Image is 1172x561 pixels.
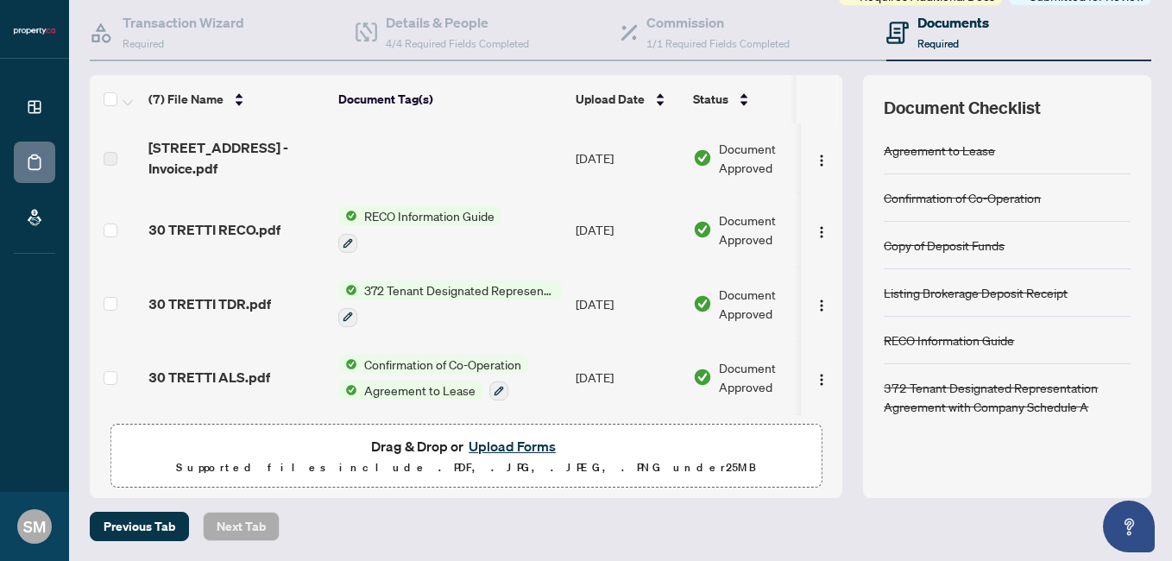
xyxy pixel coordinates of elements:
span: [STREET_ADDRESS] - Invoice.pdf [148,137,325,179]
span: 30 TRETTI TDR.pdf [148,293,271,314]
span: Confirmation of Co-Operation [357,355,528,374]
span: (7) File Name [148,90,224,109]
div: Copy of Deposit Funds [884,236,1005,255]
button: Status IconConfirmation of Co-OperationStatus IconAgreement to Lease [338,355,528,401]
button: Open asap [1103,501,1155,552]
span: Required [123,37,164,50]
div: Confirmation of Co-Operation [884,188,1041,207]
span: 372 Tenant Designated Representation Agreement with Company Schedule A [357,280,562,299]
th: (7) File Name [142,75,331,123]
div: 372 Tenant Designated Representation Agreement with Company Schedule A [884,378,1131,416]
img: Document Status [693,220,712,239]
img: logo [14,26,55,36]
button: Next Tab [203,512,280,541]
img: Document Status [693,368,712,387]
img: Status Icon [338,355,357,374]
h4: Transaction Wizard [123,12,244,33]
th: Status [686,75,833,123]
span: SM [23,514,46,539]
span: Document Approved [719,285,826,323]
td: [DATE] [569,267,686,341]
img: Logo [815,373,829,387]
span: Document Approved [719,139,826,177]
button: Status Icon372 Tenant Designated Representation Agreement with Company Schedule A [338,280,562,327]
img: Status Icon [338,381,357,400]
img: Document Status [693,294,712,313]
span: 30 TRETTI RECO.pdf [148,219,280,240]
th: Document Tag(s) [331,75,569,123]
h4: Documents [917,12,989,33]
div: Listing Brokerage Deposit Receipt [884,283,1068,302]
button: Previous Tab [90,512,189,541]
img: Status Icon [338,206,357,225]
div: Agreement to Lease [884,141,995,160]
button: Upload Forms [463,435,561,457]
button: Logo [808,290,835,318]
td: [DATE] [569,192,686,267]
img: Logo [815,299,829,312]
img: Document Status [693,148,712,167]
span: Required [917,37,959,50]
span: Drag & Drop orUpload FormsSupported files include .PDF, .JPG, .JPEG, .PNG under25MB [111,425,821,489]
span: 1/1 Required Fields Completed [646,37,790,50]
td: [DATE] [569,414,686,489]
span: Upload Date [576,90,645,109]
td: [DATE] [569,341,686,415]
span: Document Approved [719,358,826,396]
span: RECO Information Guide [357,206,501,225]
p: Supported files include .PDF, .JPG, .JPEG, .PNG under 25 MB [122,457,810,478]
span: Drag & Drop or [371,435,561,457]
img: Logo [815,154,829,167]
img: Status Icon [338,280,357,299]
span: Agreement to Lease [357,381,482,400]
span: 4/4 Required Fields Completed [386,37,529,50]
td: [DATE] [569,123,686,192]
img: Logo [815,225,829,239]
th: Upload Date [569,75,686,123]
div: RECO Information Guide [884,331,1014,350]
button: Logo [808,144,835,172]
span: Previous Tab [104,513,175,540]
button: Logo [808,363,835,391]
button: Status IconRECO Information Guide [338,206,501,253]
span: Document Checklist [884,96,1041,120]
button: Logo [808,216,835,243]
span: Status [693,90,728,109]
span: Document Approved [719,211,826,249]
h4: Commission [646,12,790,33]
h4: Details & People [386,12,529,33]
span: 30 TRETTI ALS.pdf [148,367,270,388]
